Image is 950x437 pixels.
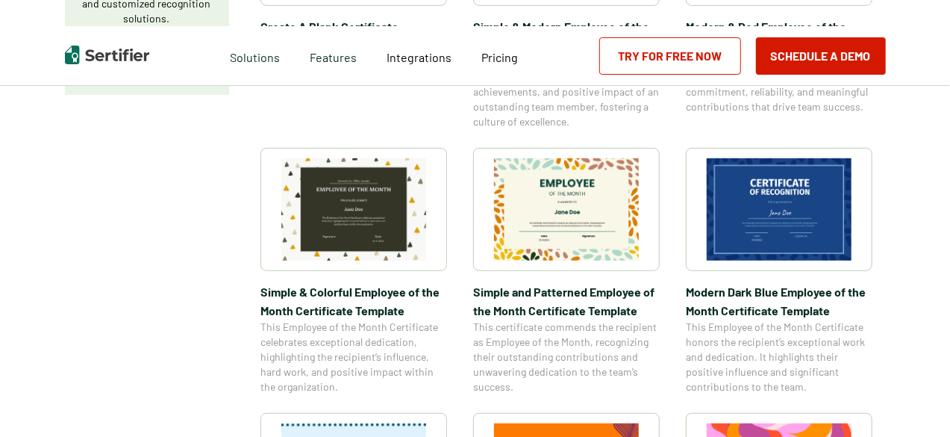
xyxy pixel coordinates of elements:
img: Simple and Patterned Employee of the Month Certificate Template [494,158,639,261]
span: Simple & Modern Employee of the Month Certificate Template [473,17,660,55]
span: Simple & Colorful Employee of the Month Certificate Template [260,282,447,320]
span: Modern & Red Employee of the Month Certificate Template [686,17,872,55]
a: Modern Dark Blue Employee of the Month Certificate TemplateModern Dark Blue Employee of the Month... [686,148,872,394]
a: Simple and Patterned Employee of the Month Certificate TemplateSimple and Patterned Employee of t... [473,148,660,394]
img: Sertifier | Digital Credentialing Platform [65,46,149,64]
span: Features [310,46,357,65]
a: Integrations [387,46,451,65]
span: Solutions [230,46,280,65]
span: Create A Blank Certificate [260,17,447,36]
span: This certificate commends the recipient as Employee of the Month, recognizing their outstanding c... [473,320,660,394]
span: Integrations [387,50,451,64]
img: Simple & Colorful Employee of the Month Certificate Template [281,158,426,261]
span: This Employee of the Month Certificate honors the recipient’s exceptional work and dedication. It... [686,320,872,394]
a: Simple & Colorful Employee of the Month Certificate TemplateSimple & Colorful Employee of the Mon... [260,148,447,394]
a: Pricing [481,46,518,65]
span: Modern Dark Blue Employee of the Month Certificate Template [686,282,872,320]
span: This Employee of the Month Certificate celebrates exceptional dedication, highlighting the recipi... [260,320,447,394]
a: Try for Free Now [599,37,741,75]
span: This Employee of the Month Certificate celebrates the dedication, achievements, and positive impa... [473,55,660,129]
img: Modern Dark Blue Employee of the Month Certificate Template [707,158,851,261]
span: Pricing [481,50,518,64]
span: Simple and Patterned Employee of the Month Certificate Template [473,282,660,320]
